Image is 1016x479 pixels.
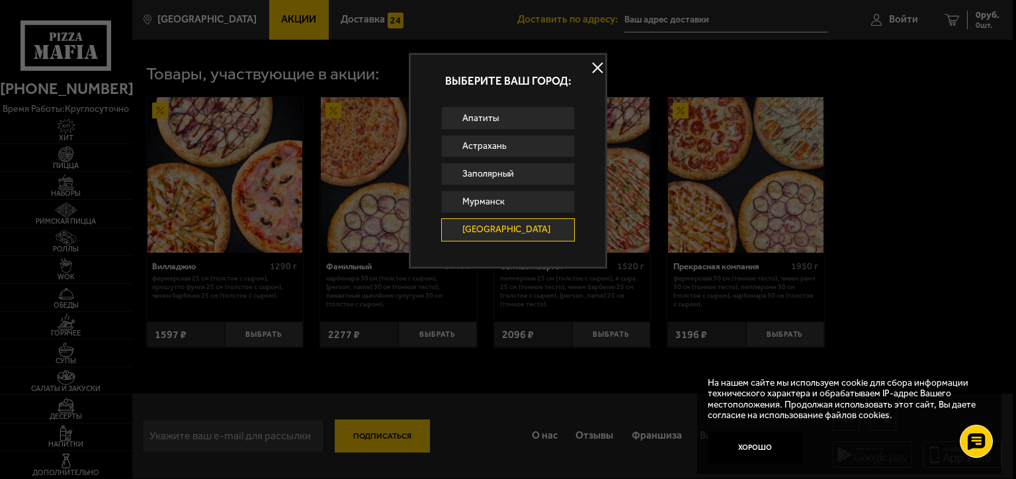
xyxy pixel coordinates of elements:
a: Заполярный [441,163,575,185]
a: Мурманск [441,191,575,213]
p: Выберите ваш город: [411,75,605,87]
a: Астрахань [441,135,575,157]
a: Апатиты [441,107,575,129]
button: Хорошо [708,431,803,463]
p: На нашем сайте мы используем cookie для сбора информации технического характера и обрабатываем IP... [708,378,984,421]
a: [GEOGRAPHIC_DATA] [441,218,575,241]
